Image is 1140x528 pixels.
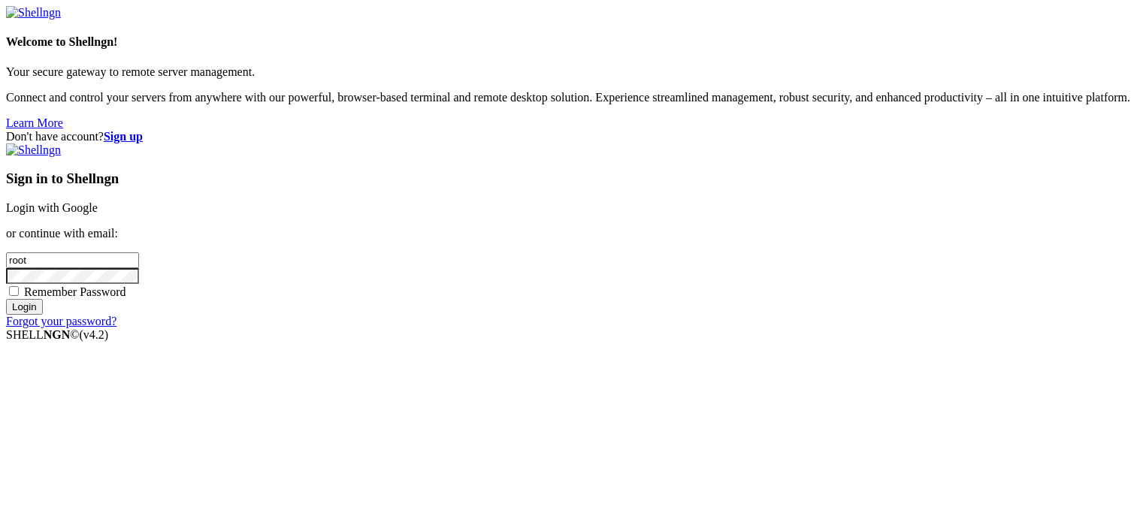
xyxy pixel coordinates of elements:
[6,130,1134,143] div: Don't have account?
[6,328,108,341] span: SHELL ©
[24,285,126,298] span: Remember Password
[44,328,71,341] b: NGN
[6,116,63,129] a: Learn More
[6,65,1134,79] p: Your secure gateway to remote server management.
[6,201,98,214] a: Login with Google
[6,299,43,315] input: Login
[6,143,61,157] img: Shellngn
[6,252,139,268] input: Email address
[9,286,19,296] input: Remember Password
[80,328,109,341] span: 4.2.0
[6,315,116,327] a: Forgot your password?
[6,35,1134,49] h4: Welcome to Shellngn!
[6,170,1134,187] h3: Sign in to Shellngn
[6,91,1134,104] p: Connect and control your servers from anywhere with our powerful, browser-based terminal and remo...
[6,6,61,20] img: Shellngn
[6,227,1134,240] p: or continue with email:
[104,130,143,143] a: Sign up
